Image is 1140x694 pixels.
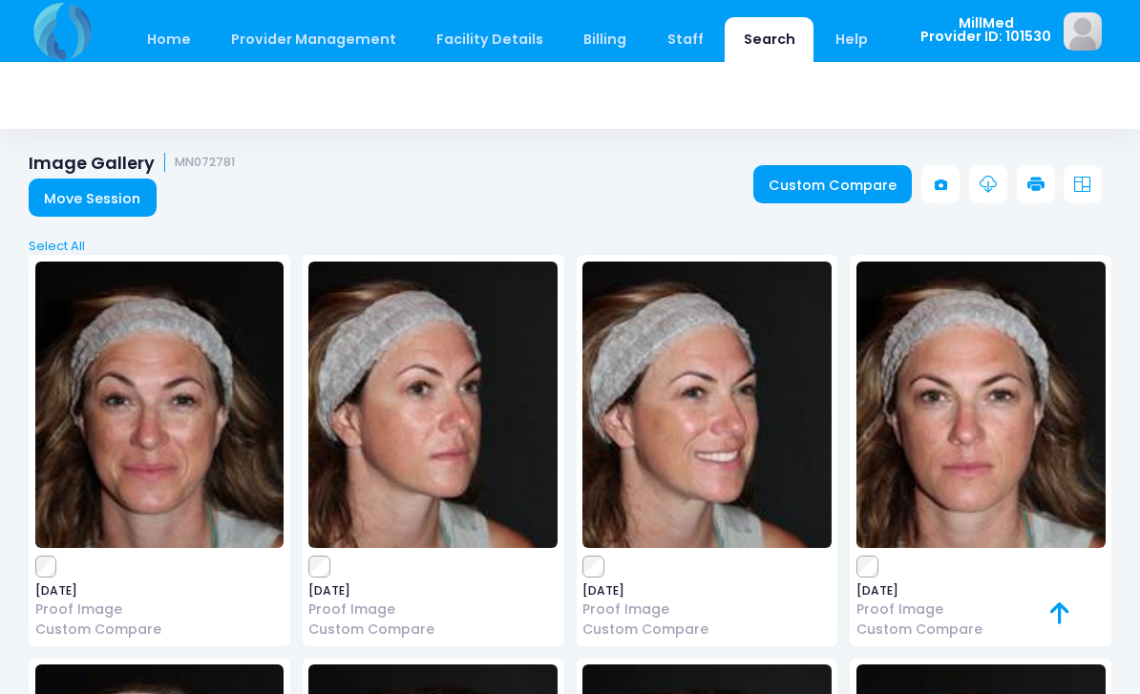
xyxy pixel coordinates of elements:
a: Billing [565,17,645,62]
a: Help [817,17,887,62]
a: Custom Compare [856,620,1106,640]
span: [DATE] [35,585,285,597]
img: image [35,262,285,548]
span: [DATE] [856,585,1106,597]
span: [DATE] [582,585,832,597]
small: MN072781 [175,156,235,170]
a: Custom Compare [308,620,558,640]
span: MillMed Provider ID: 101530 [920,16,1051,44]
img: image [856,262,1106,548]
span: [DATE] [308,585,558,597]
a: Custom Compare [582,620,832,640]
a: Custom Compare [35,620,285,640]
a: Staff [648,17,722,62]
a: Home [128,17,209,62]
a: Custom Compare [753,165,913,203]
a: Facility Details [418,17,562,62]
img: image [308,262,558,548]
a: Proof Image [582,599,832,620]
a: Select All [23,237,1118,256]
img: image [1064,12,1102,51]
a: Proof Image [308,599,558,620]
a: Move Session [29,179,157,217]
a: Provider Management [212,17,414,62]
img: image [582,262,832,548]
a: Search [725,17,813,62]
h1: Image Gallery [29,153,235,173]
a: Proof Image [35,599,285,620]
a: Proof Image [856,599,1106,620]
